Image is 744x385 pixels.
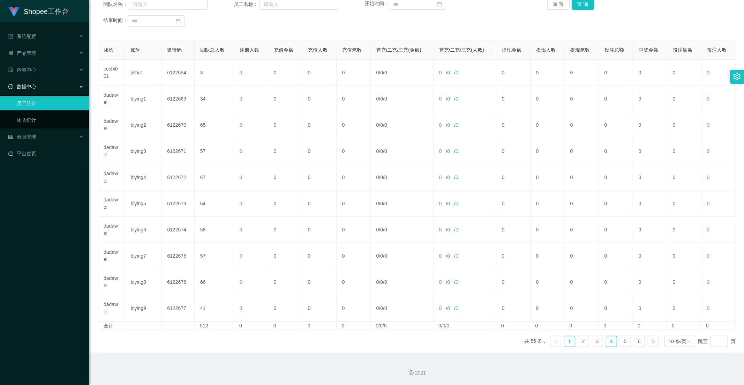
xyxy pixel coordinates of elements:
[599,164,633,191] td: 0
[667,217,701,243] td: 0
[531,138,565,164] td: 0
[195,191,234,217] td: 64
[667,112,701,138] td: 0
[447,70,450,75] span: 0
[531,217,565,243] td: 0
[384,279,387,285] span: 0
[434,217,496,243] td: / /
[707,201,710,206] span: 0
[384,148,387,154] span: 0
[337,322,371,330] td: 0
[8,67,36,73] span: 内容中心
[633,243,667,269] td: 0
[434,86,496,112] td: / /
[8,147,84,161] a: 图标: dashboard平台首页
[633,269,667,295] td: 0
[434,295,496,321] td: / /
[687,339,691,344] i: 图标: down
[707,227,710,232] span: 0
[565,164,599,191] td: 0
[496,86,531,112] td: 0
[337,243,371,269] td: 0
[240,305,242,311] span: 0
[707,122,710,128] span: 0
[200,47,225,53] span: 团队总人数
[371,191,434,217] td: / /
[633,164,667,191] td: 0
[633,112,667,138] td: 0
[302,138,337,164] td: 0
[195,138,234,164] td: 57
[380,279,383,285] span: 0
[98,112,125,138] td: dadawei
[434,243,496,269] td: / /
[496,322,530,330] td: 0
[456,70,458,75] span: 0
[456,148,458,154] span: 0
[456,122,458,128] span: 0
[8,84,13,89] i: 图标: check-circle-o
[565,295,599,321] td: 0
[234,1,259,8] span: 员工名称：
[240,70,242,75] span: 0
[564,336,575,347] a: 1
[384,70,387,75] span: 0
[302,217,337,243] td: 0
[161,112,195,138] td: 6122670
[337,269,371,295] td: 0
[447,148,450,154] span: 0
[648,336,659,347] li: 下一页
[707,47,727,53] span: 投注人数
[103,1,129,8] span: 团队名称：
[633,217,667,243] td: 0
[195,86,234,112] td: 34
[639,47,658,53] span: 中奖金额
[456,227,458,232] span: 0
[337,191,371,217] td: 0
[633,86,667,112] td: 0
[376,175,379,180] span: 0
[125,138,161,164] td: biying3
[456,175,458,180] span: 0
[268,60,302,86] td: 0
[376,227,379,232] span: 0
[384,253,387,259] span: 0
[376,122,379,128] span: 0
[531,164,565,191] td: 0
[496,269,531,295] td: 0
[308,47,328,53] span: 充值人数
[384,122,387,128] span: 0
[268,322,302,330] td: 0
[434,60,496,86] td: / /
[433,322,496,330] td: 0/0/0
[240,201,242,206] span: 0
[104,47,113,53] span: 团长
[439,305,442,311] span: 0
[376,201,379,206] span: 0
[376,305,379,311] span: 0
[161,138,195,164] td: 6122671
[371,217,434,243] td: / /
[634,336,645,347] a: 6
[268,295,302,321] td: 0
[565,138,599,164] td: 0
[384,175,387,180] span: 0
[578,336,589,347] a: 2
[337,164,371,191] td: 0
[380,70,383,75] span: 0
[380,201,383,206] span: 0
[447,201,450,206] span: 0
[380,96,383,102] span: 0
[434,112,496,138] td: / /
[565,112,599,138] td: 0
[98,86,125,112] td: dadawei
[161,60,195,86] td: 6122654
[98,164,125,191] td: dadawei
[240,227,242,232] span: 0
[125,295,161,321] td: biying9
[371,243,434,269] td: / /
[620,336,631,347] li: 5
[376,96,379,102] span: 0
[125,112,161,138] td: biying2
[439,227,442,232] span: 0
